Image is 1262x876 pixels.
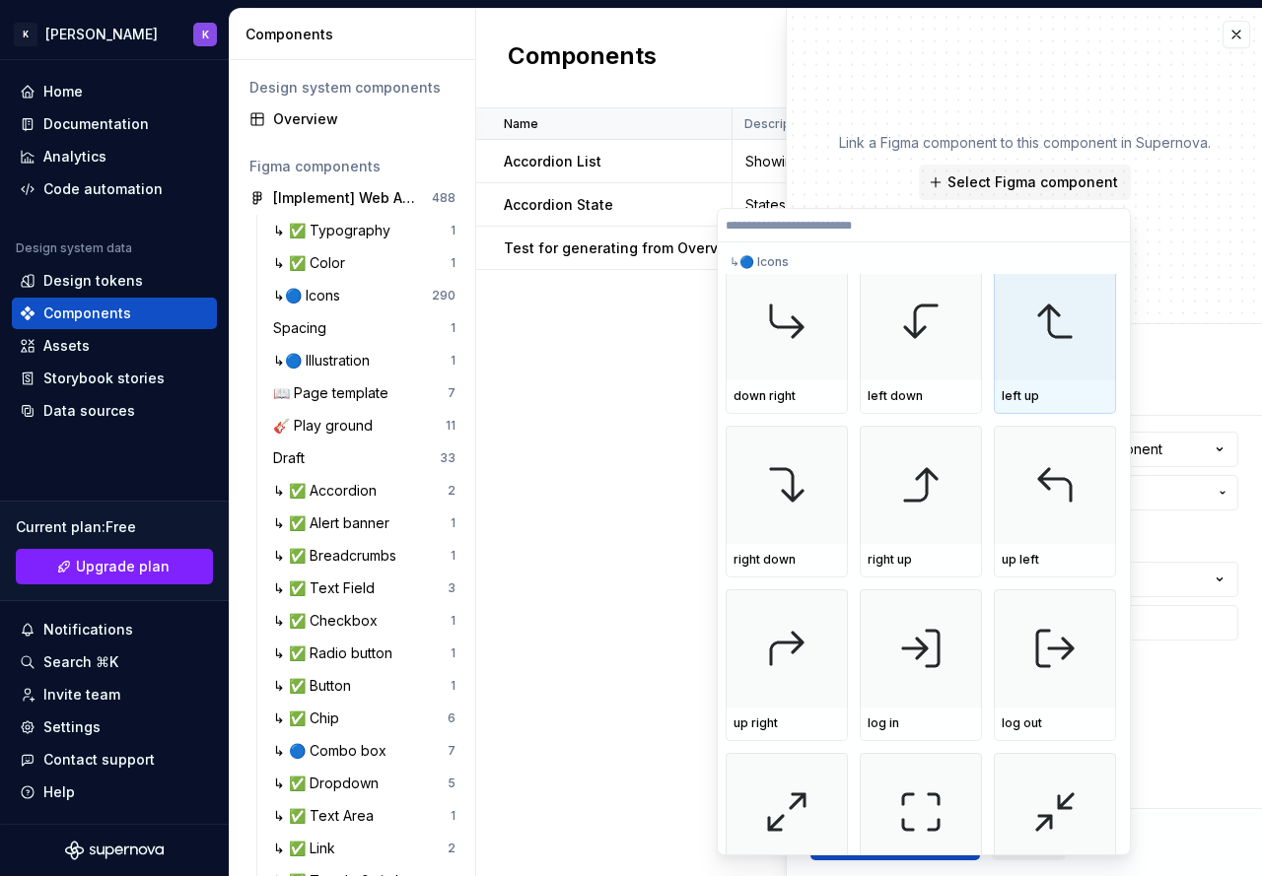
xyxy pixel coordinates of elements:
a: Invite team [12,679,217,710]
div: Assets [43,336,90,356]
div: [Implement] Web App Design System [273,188,420,208]
div: 11 [446,418,456,434]
div: Search ⌘K [43,652,118,672]
div: ↳🔵 Icons [726,242,1116,274]
div: log in [868,715,974,731]
div: Overview [273,109,456,129]
button: Help [12,776,217,808]
div: ↳ ✅ Alert banner [273,513,397,533]
button: K[PERSON_NAME]K [4,13,225,55]
a: ↳ ✅ Radio button1 [265,638,463,669]
div: 7 [448,385,456,401]
div: ↳ ✅ Chip [273,708,347,728]
div: 1 [451,678,456,694]
a: [Implement] Web App Design System488 [242,182,463,214]
a: Upgrade plan [16,549,213,584]
div: left down [868,388,974,404]
a: Storybook stories [12,363,217,394]
div: 488 [432,190,456,206]
div: right down [734,552,840,568]
div: Storybook stories [43,369,165,388]
button: Search ⌘K [12,646,217,678]
div: Documentation [43,114,149,134]
div: ↳ ✅ Button [273,676,359,696]
h2: Components [508,40,657,76]
div: Data sources [43,401,135,421]
a: Data sources [12,395,217,427]
div: 📖 Page template [273,383,396,403]
div: ↳ ✅ Radio button [273,643,400,663]
a: ↳ ✅ Text Area1 [265,800,463,832]
div: right up [868,552,974,568]
button: Select Figma component [919,165,1131,200]
div: log out [1002,715,1108,731]
div: ↳🔵 Illustration [273,351,378,371]
div: ↳ ✅ Text Field [273,578,383,598]
div: 1 [451,320,456,336]
a: ↳🔵 Illustration1 [265,345,463,376]
div: Settings [43,717,101,737]
div: K [14,23,37,46]
div: 1 [451,255,456,271]
div: ↳🔵 Icons [273,286,348,305]
div: left up [1002,388,1108,404]
div: Figma components [249,157,456,176]
div: Draft [273,448,313,468]
a: ↳ 🔵 Combo box7 [265,735,463,767]
a: ↳ ✅ Chip6 [265,703,463,734]
div: Spacing [273,318,334,338]
div: ↳ ✅ Accordion [273,481,385,501]
a: ↳ ✅ Button1 [265,670,463,702]
span: Upgrade plan [76,557,170,576]
div: ↳ ✅ Color [273,253,353,273]
div: ↳ ✅ Typography [273,221,398,240]
a: Settings [12,711,217,743]
div: Design tokens [43,271,143,291]
div: ↳ ✅ Link [273,839,343,858]
div: 1 [451,548,456,564]
div: 1 [451,613,456,629]
div: 3 [448,580,456,596]
a: ↳ ✅ Text Field3 [265,573,463,604]
div: [PERSON_NAME] [45,25,158,44]
div: Current plan : Free [16,517,213,537]
div: 290 [432,288,456,303]
div: Components [245,25,467,44]
div: 2 [448,841,456,856]
div: ↳ ✅ Dropdown [273,774,386,793]
a: Draft33 [265,442,463,474]
a: Components [12,298,217,329]
div: Code automation [43,179,163,199]
p: Test for generating from Overview Component to Doc [504,238,875,258]
a: ↳ ✅ Link2 [265,833,463,864]
div: ↳ ✅ Checkbox [273,611,386,631]
a: Analytics [12,141,217,172]
span: Select Figma component [947,172,1118,192]
a: Code automation [12,173,217,205]
div: ↳ 🔵 Combo box [273,741,394,761]
a: ↳ ✅ Breadcrumbs1 [265,540,463,572]
a: ↳ ✅ Alert banner1 [265,507,463,539]
a: ↳ ✅ Color1 [265,247,463,279]
a: Design tokens [12,265,217,297]
button: Notifications [12,614,217,645]
a: ↳🔵 Icons290 [265,280,463,311]
a: 🎸 Play ground11 [265,410,463,441]
div: 7 [448,743,456,759]
p: Accordion State [504,195,613,215]
a: ↳ ✅ Checkbox1 [265,605,463,637]
div: Home [43,82,83,101]
div: 1 [451,645,456,661]
div: 🎸 Play ground [273,416,381,436]
div: 5 [448,775,456,791]
a: Home [12,76,217,107]
a: ↳ ✅ Typography1 [265,215,463,246]
p: Name [504,116,538,132]
div: 1 [451,353,456,369]
div: Contact support [43,750,155,770]
div: 33 [440,450,456,466]
a: Assets [12,330,217,362]
div: Design system components [249,78,456,98]
div: Design system data [16,240,132,256]
p: Description [744,116,812,132]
